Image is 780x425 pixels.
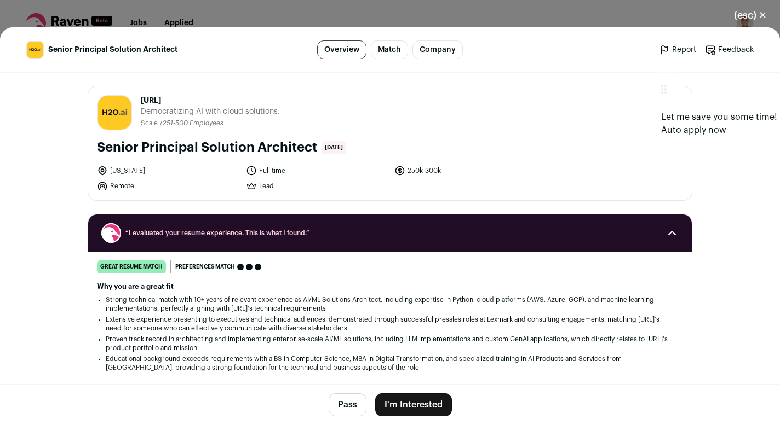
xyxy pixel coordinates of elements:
a: Overview [317,40,366,59]
h2: Why you are a great fit [97,282,683,291]
a: Match [371,40,408,59]
button: Pass [329,393,366,416]
span: Democratizing AI with cloud solutions. [141,106,280,117]
li: Educational background exceeds requirements with a BS in Computer Science, MBA in Digital Transfo... [106,354,674,372]
li: / [160,119,223,127]
a: Report [659,44,696,55]
span: [URL] [141,95,280,106]
li: Scale [141,119,160,127]
div: great resume match [97,260,166,273]
li: Proven track record in architecting and implementing enterprise-scale AI/ML solutions, including ... [106,335,674,352]
li: Strong technical match with 10+ years of relevant experience as AI/ML Solutions Architect, includ... [106,295,674,313]
li: Remote [97,181,239,191]
img: 68bd382c8de5484d4660926549b8f3924ff4b4744ee96590f78b52ceabc7d604.png [97,96,131,130]
a: Company [412,40,463,59]
li: [US_STATE] [97,165,239,176]
span: “I evaluated your resume experience. This is what I found.” [125,229,655,237]
span: Preferences match [175,261,235,272]
h1: Senior Principal Solution Architect [97,139,317,156]
span: Senior Principal Solution Architect [48,44,177,55]
li: Extensive experience presenting to executives and technical audiences, demonstrated through succe... [106,315,674,333]
button: I'm Interested [375,393,452,416]
li: Full time [246,165,388,176]
span: 251-500 Employees [163,120,223,126]
li: 250k-300k [394,165,537,176]
li: Lead [246,181,388,191]
span: [DATE] [322,141,346,154]
img: 68bd382c8de5484d4660926549b8f3924ff4b4744ee96590f78b52ceabc7d604.png [27,42,43,58]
